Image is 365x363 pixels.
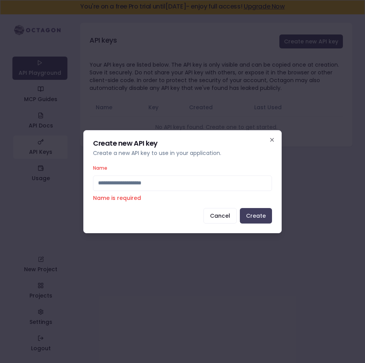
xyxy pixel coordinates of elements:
h2: Create new API key [93,140,272,147]
label: Name [93,165,107,171]
p: Create a new API key to use in your application. [93,149,272,157]
p: Name is required [93,194,272,202]
button: Cancel [203,208,237,224]
button: Create [240,208,272,224]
